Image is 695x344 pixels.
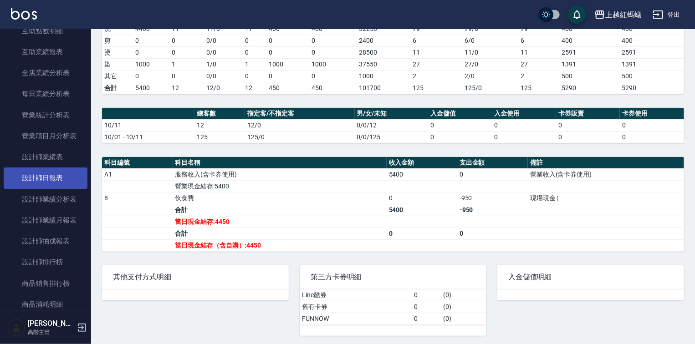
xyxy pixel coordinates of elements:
[102,157,173,169] th: 科目編號
[300,289,486,325] table: a dense table
[619,70,684,82] td: 500
[518,70,559,82] td: 2
[4,252,87,273] a: 設計師排行榜
[133,46,169,58] td: 0
[173,168,387,180] td: 服務收入(含卡券使用)
[428,119,492,131] td: 0
[169,58,204,70] td: 1
[559,46,619,58] td: 2591
[4,210,87,231] a: 設計師業績月報表
[173,157,387,169] th: 科目名稱
[462,82,518,94] td: 125/0
[355,131,429,143] td: 0/0/125
[462,35,518,46] td: 6 / 0
[4,20,87,41] a: 互助點數明細
[243,35,266,46] td: 0
[428,108,492,120] th: 入金儲值
[133,82,169,94] td: 5400
[173,216,387,228] td: 當日現金結存:4450
[266,35,309,46] td: 0
[568,5,586,24] button: save
[441,313,486,324] td: ( 0 )
[387,192,457,204] td: 0
[133,35,169,46] td: 0
[518,46,559,58] td: 11
[102,108,684,143] table: a dense table
[492,131,556,143] td: 0
[619,46,684,58] td: 2591
[4,126,87,147] a: 營業項目月分析表
[619,35,684,46] td: 400
[195,131,245,143] td: 125
[559,82,619,94] td: 5290
[28,328,74,336] p: 高階主管
[4,147,87,167] a: 設計師業績表
[102,119,195,131] td: 10/11
[620,131,684,143] td: 0
[309,35,357,46] td: 0
[355,108,429,120] th: 男/女/未知
[133,58,169,70] td: 1000
[102,192,173,204] td: 8
[173,204,387,216] td: 合計
[173,228,387,239] td: 合計
[245,131,354,143] td: 125/0
[620,119,684,131] td: 0
[357,70,410,82] td: 1000
[28,319,74,328] h5: [PERSON_NAME]
[357,58,410,70] td: 37550
[300,313,412,324] td: FUNNOW
[605,9,642,20] div: 上越紅螞蟻
[556,119,620,131] td: 0
[245,119,354,131] td: 12/0
[195,108,245,120] th: 總客數
[357,82,410,94] td: 101700
[195,119,245,131] td: 12
[457,228,528,239] td: 0
[518,35,559,46] td: 6
[169,46,204,58] td: 0
[357,46,410,58] td: 28500
[619,82,684,94] td: 5290
[243,46,266,58] td: 0
[492,108,556,120] th: 入金使用
[133,70,169,82] td: 0
[428,131,492,143] td: 0
[11,8,37,20] img: Logo
[387,168,457,180] td: 5400
[518,82,559,94] td: 125
[266,70,309,82] td: 0
[410,70,462,82] td: 2
[266,58,309,70] td: 1000
[387,228,457,239] td: 0
[309,58,357,70] td: 1000
[300,301,412,313] td: 舊有卡券
[102,82,133,94] td: 合計
[169,82,204,94] td: 12
[518,58,559,70] td: 27
[173,192,387,204] td: 伙食費
[528,157,684,169] th: 備註
[266,82,309,94] td: 450
[357,35,410,46] td: 2400
[102,131,195,143] td: 10/01 - 10/11
[173,239,387,251] td: 當日現金結存（含自購）:4450
[457,168,528,180] td: 0
[4,189,87,210] a: 設計師業績分析表
[309,46,357,58] td: 0
[4,41,87,62] a: 互助業績報表
[113,273,278,282] span: 其他支付方式明細
[457,192,528,204] td: -950
[508,273,673,282] span: 入金儲值明細
[204,35,243,46] td: 0 / 0
[204,58,243,70] td: 1 / 0
[412,313,441,324] td: 0
[266,46,309,58] td: 0
[169,70,204,82] td: 0
[4,231,87,252] a: 設計師抽成報表
[559,58,619,70] td: 1391
[410,58,462,70] td: 27
[4,105,87,126] a: 營業統計分析表
[204,46,243,58] td: 0 / 0
[619,58,684,70] td: 1391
